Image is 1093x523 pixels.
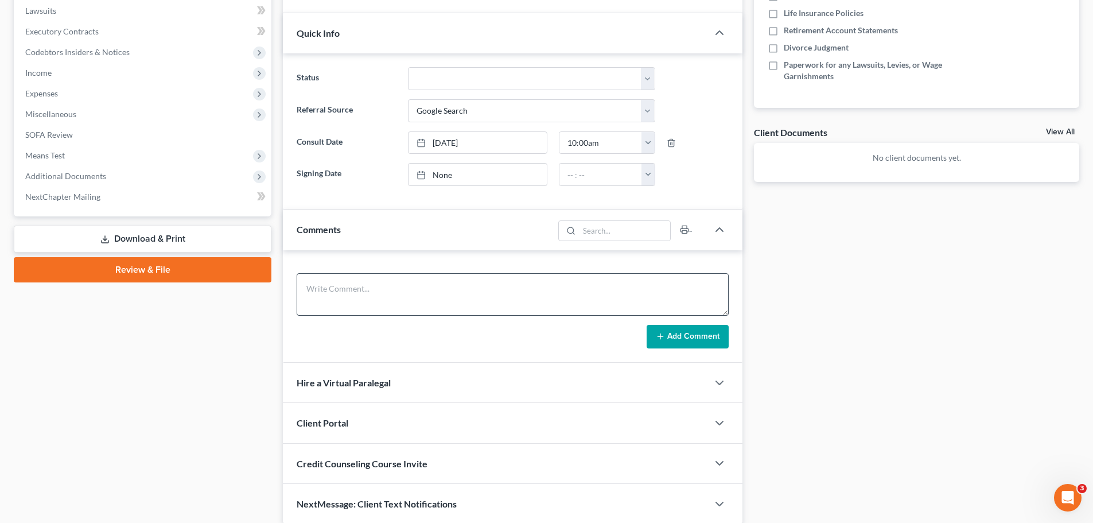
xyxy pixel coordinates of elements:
span: Comments [297,224,341,235]
span: 3 [1078,484,1087,493]
span: Retirement Account Statements [784,25,898,36]
span: SOFA Review [25,130,73,140]
a: [DATE] [409,132,547,154]
span: Codebtors Insiders & Notices [25,47,130,57]
span: Miscellaneous [25,109,76,119]
span: Life Insurance Policies [784,7,863,19]
span: Expenses [25,88,58,98]
label: Signing Date [291,163,402,186]
input: -- : -- [559,164,642,185]
a: SOFA Review [16,125,271,145]
span: NextMessage: Client Text Notifications [297,498,457,509]
a: Review & File [14,257,271,282]
div: Client Documents [754,126,827,138]
span: Lawsuits [25,6,56,16]
span: NextChapter Mailing [25,192,100,202]
a: Lawsuits [16,1,271,21]
span: Executory Contracts [25,26,99,36]
a: Download & Print [14,226,271,253]
span: Divorce Judgment [784,42,849,53]
span: Paperwork for any Lawsuits, Levies, or Wage Garnishments [784,59,988,82]
span: Additional Documents [25,171,106,181]
input: -- : -- [559,132,642,154]
a: View All [1046,128,1075,136]
label: Status [291,67,402,90]
button: Add Comment [647,325,729,349]
span: Income [25,68,52,78]
input: Search... [579,221,671,241]
span: Hire a Virtual Paralegal [297,377,391,388]
a: None [409,164,547,185]
iframe: Intercom live chat [1054,484,1082,512]
span: Quick Info [297,28,340,38]
a: Executory Contracts [16,21,271,42]
p: No client documents yet. [763,152,1070,164]
span: Means Test [25,150,65,160]
span: Client Portal [297,417,348,428]
a: NextChapter Mailing [16,187,271,207]
label: Consult Date [291,131,402,154]
span: Credit Counseling Course Invite [297,458,427,469]
label: Referral Source [291,99,402,122]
